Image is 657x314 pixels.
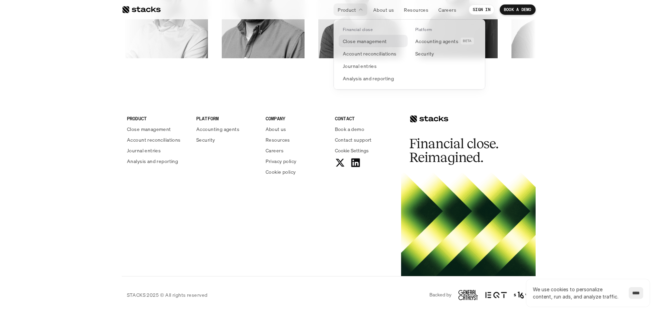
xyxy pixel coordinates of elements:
p: Close management [127,125,171,133]
p: Contact support [335,136,372,143]
span: Cookie Settings [335,147,369,154]
a: Privacy policy [266,158,327,165]
p: Financial close [343,27,372,32]
p: Journal entries [343,62,377,70]
p: COMPANY [266,115,327,122]
p: BOOK A DEMO [504,7,531,12]
p: Cookie policy [266,168,296,175]
p: About us [266,125,286,133]
p: STACKS 2025 © All rights reserved [127,291,208,298]
a: Accounting agents [196,125,257,133]
button: Cookie Trigger [335,147,369,154]
a: BOOK A DEMO [500,4,536,15]
p: Journal entries [127,147,161,154]
a: Resources [266,136,327,143]
p: PLATFORM [196,115,257,122]
a: Account reconciliations [127,136,188,143]
a: Resources [400,3,432,16]
p: CONTACT [335,115,396,122]
a: Careers [434,3,460,16]
a: Account reconciliations [339,47,408,60]
p: Resources [266,136,290,143]
a: Journal entries [339,60,408,72]
a: About us [369,3,398,16]
a: Accounting agentsBETA [411,35,480,47]
p: We use cookies to personalize content, run ads, and analyze traffic. [533,286,622,300]
a: Analysis and reporting [127,158,188,165]
a: Contact support [335,136,396,143]
a: About us [266,125,327,133]
p: Account reconciliations [343,50,397,57]
a: Careers [266,147,327,154]
a: Security [196,136,257,143]
p: Platform [415,27,432,32]
h2: Financial close. Reimagined. [409,137,513,164]
a: Close management [339,35,408,47]
a: Close management [127,125,188,133]
p: Careers [266,147,283,154]
p: Security [415,50,434,57]
a: Book a demo [335,125,396,133]
p: Backed by [429,292,451,298]
p: SIGN IN [473,7,490,12]
p: Analysis and reporting [343,75,394,82]
h2: BETA [463,39,472,43]
p: Accounting agents [196,125,239,133]
p: Accounting agents [415,38,458,45]
p: Privacy policy [266,158,297,165]
p: About us [373,6,394,13]
p: Careers [438,6,456,13]
p: Close management [343,38,387,45]
a: Security [411,47,480,60]
p: Security [196,136,215,143]
p: Account reconciliations [127,136,181,143]
p: Resources [404,6,428,13]
p: Analysis and reporting [127,158,178,165]
p: Book a demo [335,125,365,133]
a: Cookie policy [266,168,327,175]
p: Product [338,6,356,13]
a: Analysis and reporting [339,72,408,84]
p: PRODUCT [127,115,188,122]
a: SIGN IN [469,4,495,15]
a: Journal entries [127,147,188,154]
